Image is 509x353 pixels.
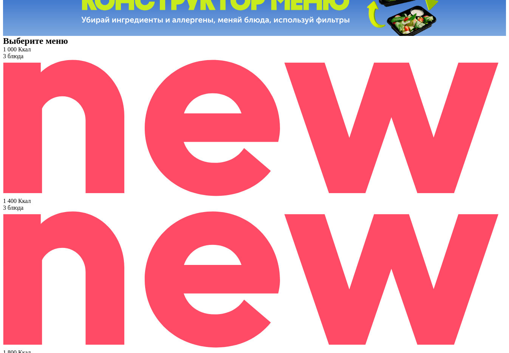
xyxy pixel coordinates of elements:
div: 1 400 Ккал [3,198,506,204]
div: 3 блюда [3,204,506,211]
h2: Выберите меню [3,36,506,46]
div: 3 блюда [3,53,506,60]
div: 1 000 Ккал [3,46,506,53]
